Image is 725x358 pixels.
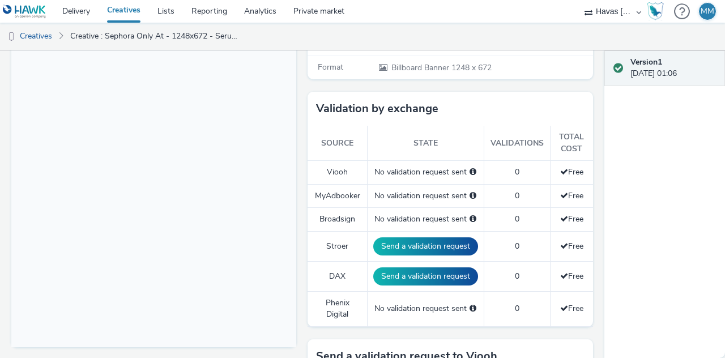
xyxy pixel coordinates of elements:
td: Phenix Digital [308,291,367,326]
span: 0 [515,303,519,314]
td: MyAdbooker [308,184,367,207]
div: No validation request sent [373,190,478,202]
span: 0 [515,167,519,177]
img: Hawk Academy [647,2,664,20]
div: No validation request sent [373,167,478,178]
span: Format [318,62,343,73]
div: No validation request sent [373,214,478,225]
div: Please select a deal below and click on Send to send a validation request to MyAdbooker. [470,190,476,202]
span: Free [560,241,583,252]
div: MM [701,3,714,20]
a: Creative : Sephora Only At - 1248x672 - Serums [65,23,246,50]
span: 0 [515,271,519,282]
div: Please select a deal below and click on Send to send a validation request to Broadsign. [470,214,476,225]
th: Validations [484,126,550,160]
a: Hawk Academy [647,2,668,20]
img: Advertisement preview [48,35,238,142]
span: 0 [515,190,519,201]
h3: Validation by exchange [316,100,438,117]
div: Please select a deal below and click on Send to send a validation request to Viooh. [470,167,476,178]
img: dooh [6,31,17,42]
div: [DATE] 01:06 [630,57,716,80]
td: Broadsign [308,208,367,231]
th: Total cost [550,126,592,160]
td: DAX [308,261,367,291]
div: No validation request sent [373,303,478,314]
span: 0 [515,241,519,252]
th: Source [308,126,367,160]
td: Stroer [308,231,367,261]
th: State [367,126,484,160]
img: undefined Logo [3,5,46,19]
span: 1248 x 672 [390,62,492,73]
span: Free [560,303,583,314]
td: Viooh [308,161,367,184]
span: Free [560,271,583,282]
span: 0 [515,214,519,224]
span: Free [560,167,583,177]
div: Please select a deal below and click on Send to send a validation request to Phenix Digital. [470,303,476,314]
span: Free [560,190,583,201]
span: Free [560,214,583,224]
button: Send a validation request [373,267,478,285]
strong: Version 1 [630,57,662,67]
button: Send a validation request [373,237,478,255]
span: Billboard Banner [391,62,451,73]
